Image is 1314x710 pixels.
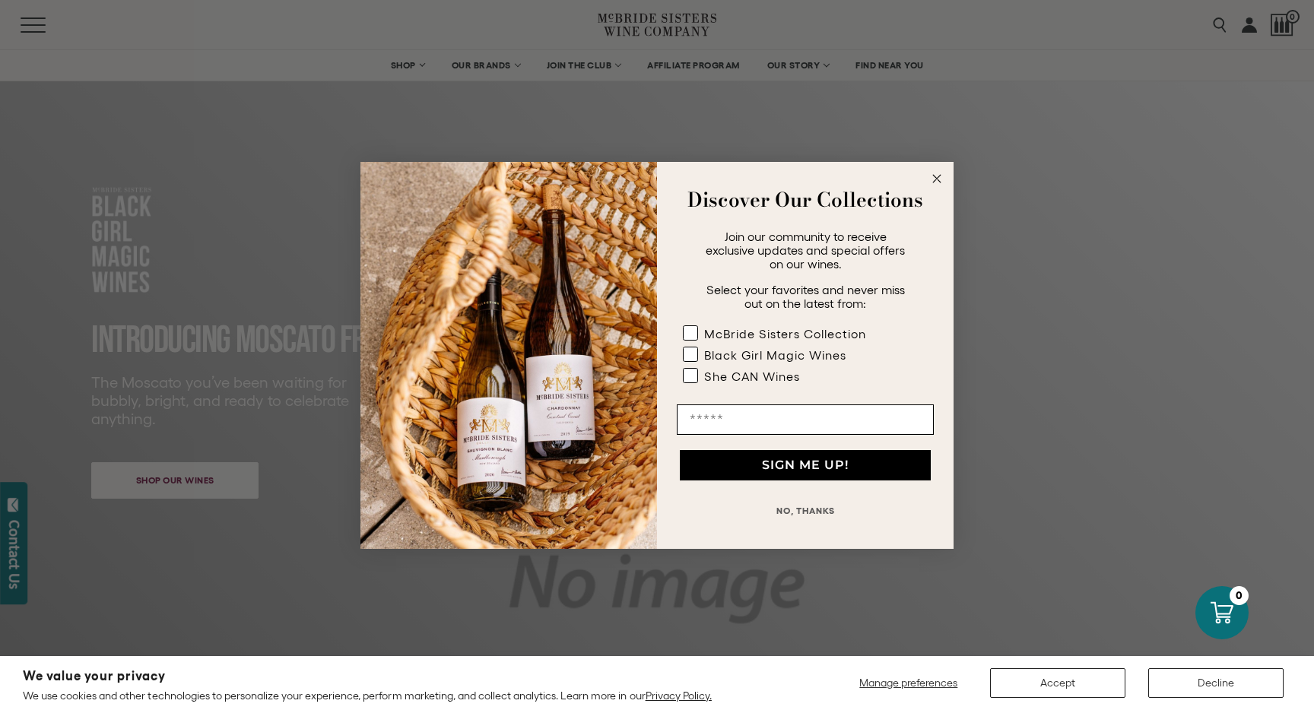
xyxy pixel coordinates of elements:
button: Accept [990,668,1125,698]
div: McBride Sisters Collection [704,327,866,341]
p: We use cookies and other technologies to personalize your experience, perform marketing, and coll... [23,689,712,702]
span: Manage preferences [859,677,957,689]
span: Select your favorites and never miss out on the latest from: [706,283,905,310]
div: Black Girl Magic Wines [704,348,846,362]
div: 0 [1230,586,1249,605]
h2: We value your privacy [23,670,712,683]
button: Decline [1148,668,1284,698]
strong: Discover Our Collections [687,185,923,214]
button: Manage preferences [850,668,967,698]
div: She CAN Wines [704,369,800,383]
button: SIGN ME UP! [680,450,931,480]
button: Close dialog [928,170,946,188]
input: Email [677,404,934,435]
span: Join our community to receive exclusive updates and special offers on our wines. [706,230,905,271]
a: Privacy Policy. [646,689,712,702]
img: 42653730-7e35-4af7-a99d-12bf478283cf.jpeg [360,162,657,549]
button: NO, THANKS [677,496,934,526]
